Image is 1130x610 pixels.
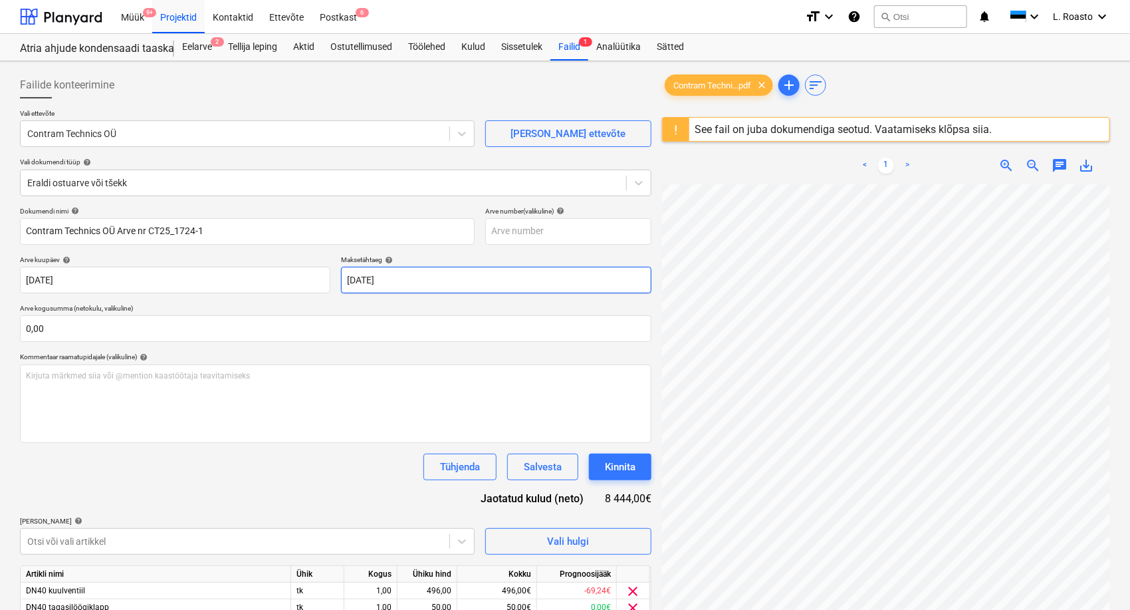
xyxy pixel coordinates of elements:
a: Kulud [453,34,493,61]
div: Tühjenda [440,458,480,476]
input: Tähtaega pole määratud [341,267,651,293]
span: 9+ [143,8,156,17]
i: notifications [978,9,991,25]
i: keyboard_arrow_down [821,9,837,25]
input: Arve kuupäeva pole määratud. [20,267,330,293]
span: save_alt [1078,158,1094,174]
a: Töölehed [400,34,453,61]
div: Salvesta [524,458,562,476]
div: Kinnita [605,458,635,476]
div: Artikli nimi [21,566,291,583]
span: Contram Techni...pdf [665,80,759,90]
span: 2 [211,37,224,47]
span: DN40 kuulventiil [26,586,85,595]
span: help [72,517,82,525]
span: 6 [356,8,369,17]
a: Analüütika [588,34,649,61]
span: chat [1052,158,1068,174]
a: Aktid [285,34,322,61]
i: Abikeskus [847,9,861,25]
span: help [68,207,79,215]
div: Eelarve [174,34,220,61]
a: Next page [899,158,915,174]
div: Ühiku hind [397,566,457,583]
div: Jaotatud kulud (neto) [470,491,605,506]
input: Arve number [485,218,651,245]
a: Eelarve2 [174,34,220,61]
span: L. Roasto [1053,11,1093,22]
div: 496,00 [403,583,451,599]
div: 496,00€ [457,583,537,599]
div: Maksetähtaeg [341,255,651,264]
input: Dokumendi nimi [20,218,475,245]
div: 8 444,00€ [605,491,651,506]
span: zoom_in [998,158,1014,174]
div: Kogus [344,566,397,583]
p: Vali ettevõte [20,109,475,120]
div: Vali hulgi [547,533,589,550]
span: 1 [579,37,592,47]
button: Salvesta [507,454,578,480]
div: See fail on juba dokumendiga seotud. Vaatamiseks klõpsa siia. [695,123,992,136]
a: Sissetulek [493,34,550,61]
div: Failid [550,34,588,61]
i: keyboard_arrow_down [1094,9,1110,25]
div: Contram Techni...pdf [665,75,773,96]
div: Arve number (valikuline) [485,207,651,216]
span: help [382,256,393,264]
button: Otsi [874,5,967,28]
input: Arve kogusumma (netokulu, valikuline) [20,315,651,342]
button: Kinnita [589,454,651,480]
span: help [137,353,148,361]
p: Arve kogusumma (netokulu, valikuline) [20,304,651,315]
div: Vali dokumendi tüüp [20,158,651,166]
a: Failid1 [550,34,588,61]
button: [PERSON_NAME] ettevõte [485,120,651,147]
i: format_size [805,9,821,25]
span: clear [754,77,770,93]
a: Sätted [649,34,692,61]
span: zoom_out [1025,158,1041,174]
div: Arve kuupäev [20,255,330,264]
a: Ostutellimused [322,34,400,61]
div: 1,00 [350,583,392,599]
div: Kommentaar raamatupidajale (valikuline) [20,353,651,361]
a: Previous page [857,158,873,174]
div: Kokku [457,566,537,583]
div: Ühik [291,566,344,583]
div: [PERSON_NAME] ettevõte [510,125,625,142]
span: clear [625,583,641,599]
div: Prognoosijääk [537,566,617,583]
i: keyboard_arrow_down [1026,9,1042,25]
a: Tellija leping [220,34,285,61]
span: help [80,158,91,166]
div: [PERSON_NAME] [20,517,475,526]
span: Failide konteerimine [20,77,114,93]
a: Page 1 is your current page [878,158,894,174]
span: help [60,256,70,264]
span: help [554,207,564,215]
span: sort [808,77,824,93]
span: search [880,11,891,22]
button: Vali hulgi [485,528,651,555]
button: Tühjenda [423,454,497,480]
div: Dokumendi nimi [20,207,475,216]
div: tk [291,583,344,599]
div: Atria ahjude kondensaadi taaskasutus [20,42,158,56]
div: -69,24€ [537,583,617,599]
span: add [781,77,797,93]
